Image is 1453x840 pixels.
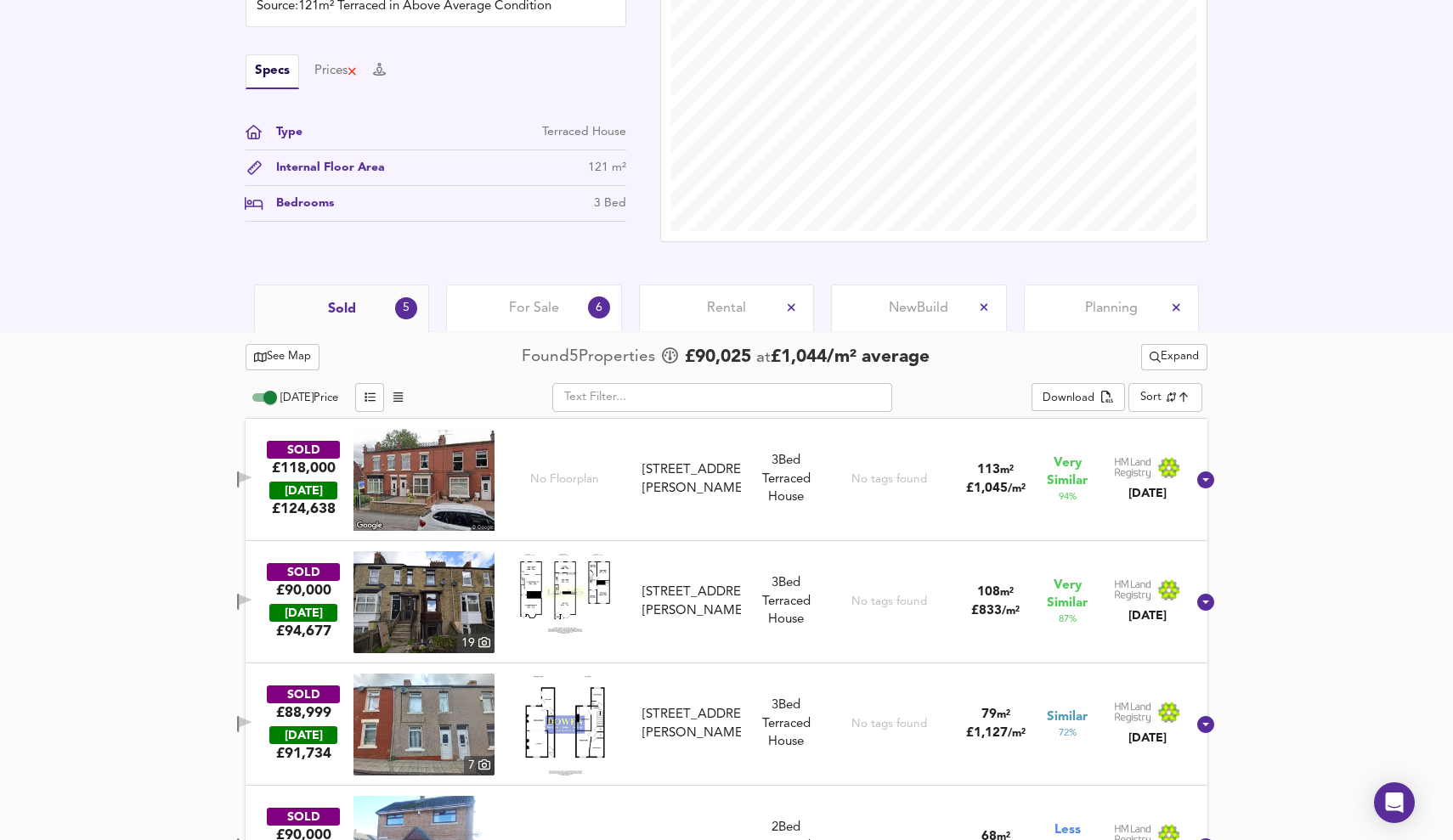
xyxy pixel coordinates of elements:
img: Land Registry [1114,579,1180,601]
div: Type [263,123,302,141]
img: Land Registry [1114,702,1180,724]
span: 113 [977,464,1000,476]
img: streetview [353,429,495,531]
div: split button [1032,383,1124,412]
svg: Show Details [1196,592,1216,612]
span: 94 % [1059,490,1077,504]
img: Land Registry [1114,457,1180,479]
div: [DATE] [269,726,337,744]
span: / m² [1008,728,1026,739]
div: 3 Bed Terraced House [748,452,824,506]
div: No tags found [851,594,927,610]
div: [DATE] [1114,607,1180,624]
svg: Show Details [1196,470,1216,490]
img: property thumbnail [353,674,495,775]
span: 108 [977,586,1000,599]
div: £90,000 [276,581,331,600]
div: [DATE] [1114,485,1180,502]
div: Sort [1128,383,1202,412]
span: m² [1000,587,1014,598]
a: property thumbnail 7 [353,674,495,775]
div: 3 Bed [594,194,626,212]
div: SOLD [267,441,340,459]
button: Download [1032,383,1124,412]
span: £ 1,127 [966,727,1026,740]
span: Expand [1150,347,1199,367]
div: Open Intercom Messenger [1374,782,1415,823]
span: £ 1,045 [966,482,1026,495]
span: See Map [254,347,311,367]
div: Found 5 Propert ies [522,346,659,369]
div: [STREET_ADDRESS][PERSON_NAME] [642,461,741,498]
span: 79 [981,708,997,721]
div: Internal Floor Area [263,159,385,177]
span: £ 124,638 [272,499,336,518]
img: Floorplan [516,674,615,775]
div: Download [1043,389,1094,409]
span: £ 1,044 / m² average [771,348,930,366]
div: [DATE] [1114,730,1180,747]
div: SOLD£90,000 [DATE]£94,677property thumbnail 19 Floorplan[STREET_ADDRESS][PERSON_NAME]3Bed Terrace... [246,541,1207,663]
div: 6 [583,292,614,324]
span: Very Similar [1047,454,1088,490]
div: 19 [457,634,495,652]
span: 72 % [1059,726,1077,740]
span: / m² [1002,606,1020,617]
span: 87 % [1059,612,1077,626]
div: [DATE] [269,604,337,622]
span: No Floorplan [530,471,599,488]
span: [DATE] Price [280,392,338,403]
img: Floorplan [514,551,616,634]
span: £ 94,677 [276,622,331,640]
span: Very Similar [1047,577,1088,612]
a: property thumbnail 19 [353,551,495,653]
div: Sort [1140,389,1162,405]
div: £88,999 [276,703,331,722]
span: m² [1000,465,1014,476]
div: SOLD [267,808,340,826]
div: SOLD£88,999 [DATE]£91,734property thumbnail 7 Floorplan[STREET_ADDRESS][PERSON_NAME]3Bed Terraced... [246,663,1207,786]
span: Rental [707,299,746,318]
div: 3 Bed Terraced House [748,696,824,751]
div: 49 Whitworth Terrace, DL16 7LE [636,583,748,620]
div: Terraced House [542,123,626,141]
span: Planning [1085,299,1138,318]
span: m² [997,709,1010,720]
div: 121 m² [588,159,626,177]
svg: Show Details [1196,714,1216,735]
button: Prices [314,62,358,81]
span: £ 91,734 [276,744,331,763]
span: £ 833 [971,605,1020,617]
div: Bedrooms [263,194,334,212]
div: [DATE] [269,482,337,499]
input: Text Filter... [552,383,892,412]
img: property thumbnail [353,551,495,653]
div: 3 Bed Terraced House [748,574,824,629]
div: No tags found [851,471,927,488]
span: £ 90,025 [685,345,751,370]
span: / m² [1008,483,1026,494]
div: £118,000 [272,459,336,477]
div: SOLD£118,000 [DATE]£124,638No Floorplan[STREET_ADDRESS][PERSON_NAME]3Bed Terraced HouseNo tags fo... [246,419,1207,541]
div: SOLD [267,563,340,581]
span: For Sale [509,299,559,318]
div: 7 [464,756,495,775]
span: at [756,350,771,366]
div: 120 Craddock Street, DL16 7TD [636,706,748,742]
div: [STREET_ADDRESS][PERSON_NAME] [642,706,741,742]
div: [STREET_ADDRESS][PERSON_NAME] [642,583,741,620]
button: Expand [1141,344,1207,370]
div: SOLD [267,685,340,703]
button: Specs [246,54,299,89]
div: 5 [391,292,422,324]
span: New Build [889,299,948,318]
div: split button [1141,344,1207,370]
div: No tags found [851,716,927,732]
button: See Map [246,344,319,370]
span: Sold [328,300,356,319]
span: Similar [1047,708,1088,726]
